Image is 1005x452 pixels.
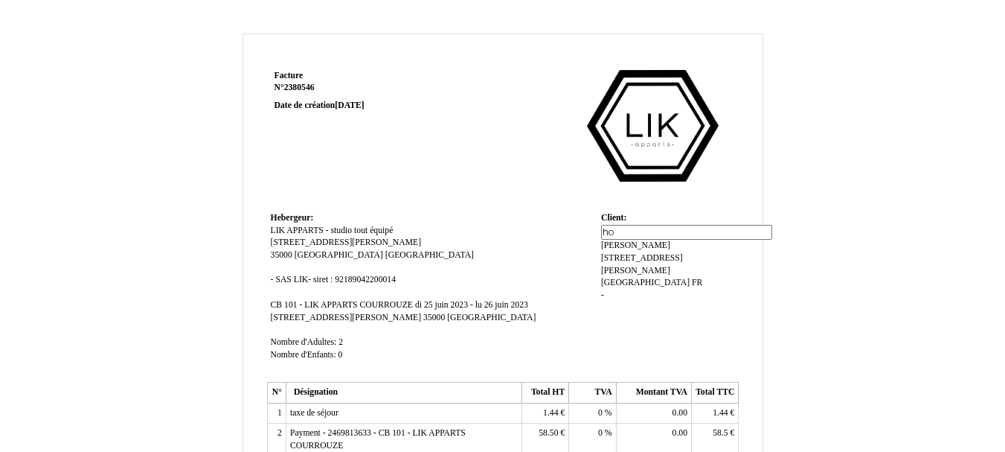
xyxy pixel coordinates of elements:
span: - [271,275,274,284]
span: [DATE] [335,101,364,110]
span: [GEOGRAPHIC_DATA] [601,278,690,287]
th: TVA [569,383,616,404]
span: 1.44 [713,408,728,418]
span: [STREET_ADDRESS][PERSON_NAME] [271,313,422,322]
span: [GEOGRAPHIC_DATA] [295,250,383,260]
span: 35000 [271,250,292,260]
iframe: Chat [942,385,994,441]
th: Montant TVA [616,383,691,404]
span: - [601,290,604,300]
td: 1 [267,403,286,424]
th: Désignation [286,383,521,404]
span: 2380546 [284,83,315,92]
td: € [692,403,739,424]
span: [STREET_ADDRESS][PERSON_NAME] [601,253,683,276]
span: 0 [598,408,603,418]
span: [GEOGRAPHIC_DATA] [385,250,474,260]
span: 2 [338,337,343,347]
th: Total TTC [692,383,739,404]
span: Hebergeur: [271,213,314,223]
span: [GEOGRAPHIC_DATA] [447,313,536,322]
span: CB 101 - LIK APPARTS COURROUZE [271,300,413,310]
th: N° [267,383,286,404]
img: logo [570,70,735,182]
span: FR [692,278,702,287]
span: 58.5 [713,428,728,438]
span: LIK APPARTS - studio tout équipé [271,226,394,235]
span: 58.50 [539,428,558,438]
span: Facture [274,71,304,80]
span: [STREET_ADDRESS][PERSON_NAME] [271,238,422,247]
span: SAS LIK- siret : 92189042200014 [275,275,396,284]
span: taxe de séjour [290,408,338,418]
th: Total HT [521,383,568,404]
span: Nombre d'Adultes: [271,337,337,347]
span: 0 [598,428,603,438]
strong: N° [274,82,452,94]
span: Client: [601,213,626,223]
strong: Date de création [274,101,365,110]
td: % [569,403,616,424]
span: di 25 juin 2023 - lu 26 juin 2023 [415,300,528,310]
span: Payment - 2469813633 - CB 101 - LIK APPARTS COURROUZE [290,428,466,451]
span: [PERSON_NAME] [601,241,670,250]
span: 35000 [423,313,445,322]
span: Nombre d'Enfants: [271,350,336,360]
span: 0.00 [672,428,687,438]
span: 0 [338,350,343,360]
td: € [521,403,568,424]
span: 0.00 [672,408,687,418]
span: 1.44 [543,408,558,418]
